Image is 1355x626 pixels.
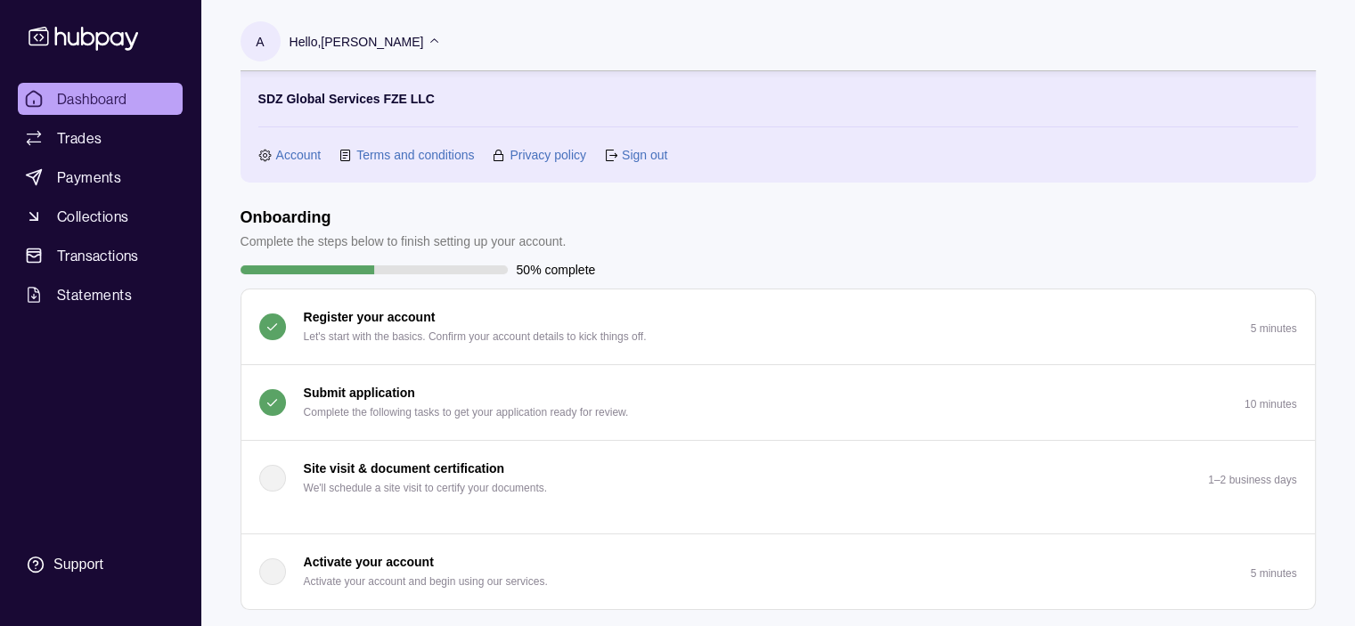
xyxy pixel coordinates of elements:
p: Activate your account [304,552,434,572]
img: tab_keywords_by_traffic_grey.svg [202,103,216,118]
p: 5 minutes [1250,322,1296,335]
a: Sign out [622,145,667,165]
div: Mots-clés [222,105,273,117]
span: Statements [57,284,132,305]
p: Activate your account and begin using our services. [304,572,548,591]
h1: Onboarding [241,207,567,227]
button: Activate your account Activate your account and begin using our services.5 minutes [241,534,1315,609]
span: Trades [57,127,102,149]
p: Hello, [PERSON_NAME] [290,32,424,52]
a: Support [18,546,183,583]
div: v 4.0.25 [50,28,87,43]
img: tab_domain_overview_orange.svg [72,103,86,118]
a: Privacy policy [510,145,586,165]
button: Submit application Complete the following tasks to get your application ready for review.10 minutes [241,365,1315,440]
img: logo_orange.svg [29,28,43,43]
a: Terms and conditions [356,145,474,165]
a: Payments [18,161,183,193]
p: Submit application [304,383,415,402]
a: Trades [18,122,183,154]
a: Statements [18,279,183,311]
span: Dashboard [57,88,127,110]
p: SDZ Global Services FZE LLC [258,89,435,109]
p: Complete the following tasks to get your application ready for review. [304,402,629,422]
button: Register your account Let's start with the basics. Confirm your account details to kick things of... [241,289,1315,364]
div: Domaine [92,105,137,117]
p: Let's start with the basics. Confirm your account details to kick things off. [304,327,647,346]
img: website_grey.svg [29,46,43,61]
a: Transactions [18,240,183,272]
p: Complete the steps below to finish setting up your account. [241,232,567,251]
p: 1–2 business days [1208,474,1296,486]
p: We'll schedule a site visit to certify your documents. [304,478,548,498]
button: Site visit & document certification We'll schedule a site visit to certify your documents.1–2 bus... [241,441,1315,516]
span: Payments [57,167,121,188]
p: Site visit & document certification [304,459,505,478]
a: Collections [18,200,183,232]
p: 50% complete [517,260,596,280]
div: Site visit & document certification We'll schedule a site visit to certify your documents.1–2 bus... [241,516,1315,533]
p: 10 minutes [1245,398,1297,411]
span: Transactions [57,245,139,266]
div: Domaine: [DOMAIN_NAME] [46,46,201,61]
span: Collections [57,206,128,227]
a: Account [276,145,322,165]
p: 5 minutes [1250,567,1296,580]
a: Dashboard [18,83,183,115]
div: Support [53,555,103,574]
p: Register your account [304,307,436,327]
p: A [256,32,264,52]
